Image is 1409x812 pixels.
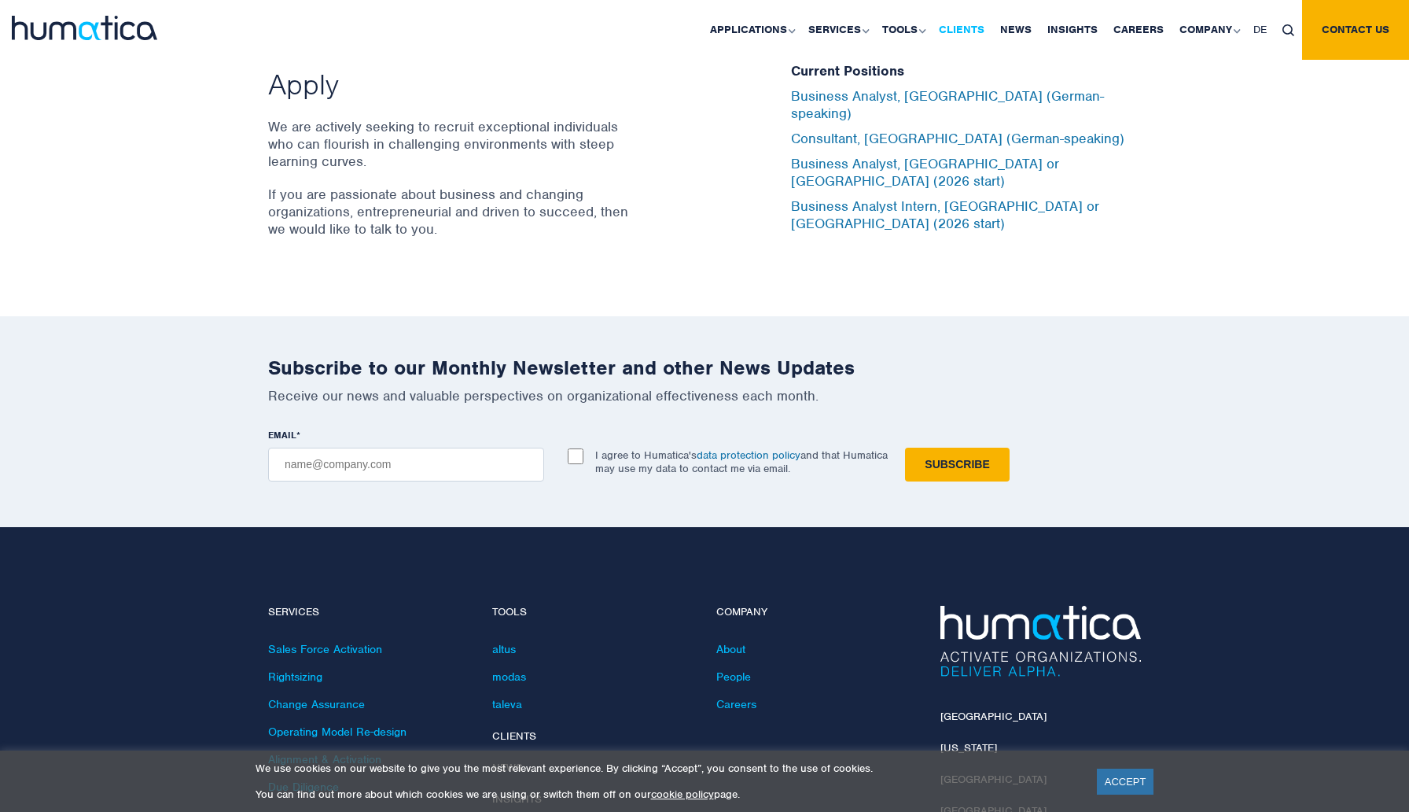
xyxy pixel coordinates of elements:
a: ACCEPT [1097,769,1154,795]
a: People [716,670,751,684]
a: Change Assurance [268,697,365,711]
a: Business Analyst Intern, [GEOGRAPHIC_DATA] or [GEOGRAPHIC_DATA] (2026 start) [791,197,1099,232]
h2: Apply [268,66,634,102]
p: You can find out more about which cookies we are using or switch them off on our page. [256,788,1077,801]
a: Consultant, [GEOGRAPHIC_DATA] (German-speaking) [791,130,1124,147]
p: Receive our news and valuable perspectives on organizational effectiveness each month. [268,387,1141,404]
input: name@company.com [268,448,544,482]
a: [GEOGRAPHIC_DATA] [940,710,1047,723]
a: Clients [492,729,536,743]
a: Business Analyst, [GEOGRAPHIC_DATA] (German-speaking) [791,87,1104,122]
input: I agree to Humatica'sdata protection policyand that Humatica may use my data to contact me via em... [568,448,583,464]
a: [US_STATE] [940,741,997,755]
a: altus [492,642,516,656]
img: logo [12,16,157,40]
a: taleva [492,697,522,711]
a: About [716,642,745,656]
h4: Services [268,606,469,619]
p: We are actively seeking to recruit exceptional individuals who can flourish in challenging enviro... [268,118,634,170]
h2: Subscribe to our Monthly Newsletter and other News Updates [268,356,1141,380]
p: I agree to Humatica's and that Humatica may use my data to contact me via email. [595,448,888,475]
p: We use cookies on our website to give you the most relevant experience. By clicking “Accept”, you... [256,762,1077,775]
a: Business Analyst, [GEOGRAPHIC_DATA] or [GEOGRAPHIC_DATA] (2026 start) [791,155,1059,190]
a: modas [492,670,526,684]
h4: Company [716,606,917,619]
a: Sales Force Activation [268,642,382,656]
h4: Tools [492,606,693,619]
h5: Current Positions [791,63,1141,80]
a: Careers [716,697,756,711]
a: Operating Model Re-design [268,725,407,739]
p: If you are passionate about business and changing organizations, entrepreneurial and driven to su... [268,186,634,238]
img: search_icon [1282,24,1294,36]
a: Rightsizing [268,670,322,684]
a: cookie policy [651,788,714,801]
a: data protection policy [697,448,800,462]
input: Subscribe [905,448,1009,482]
img: Humatica [940,606,1141,677]
span: DE [1253,23,1267,36]
span: EMAIL [268,429,296,441]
